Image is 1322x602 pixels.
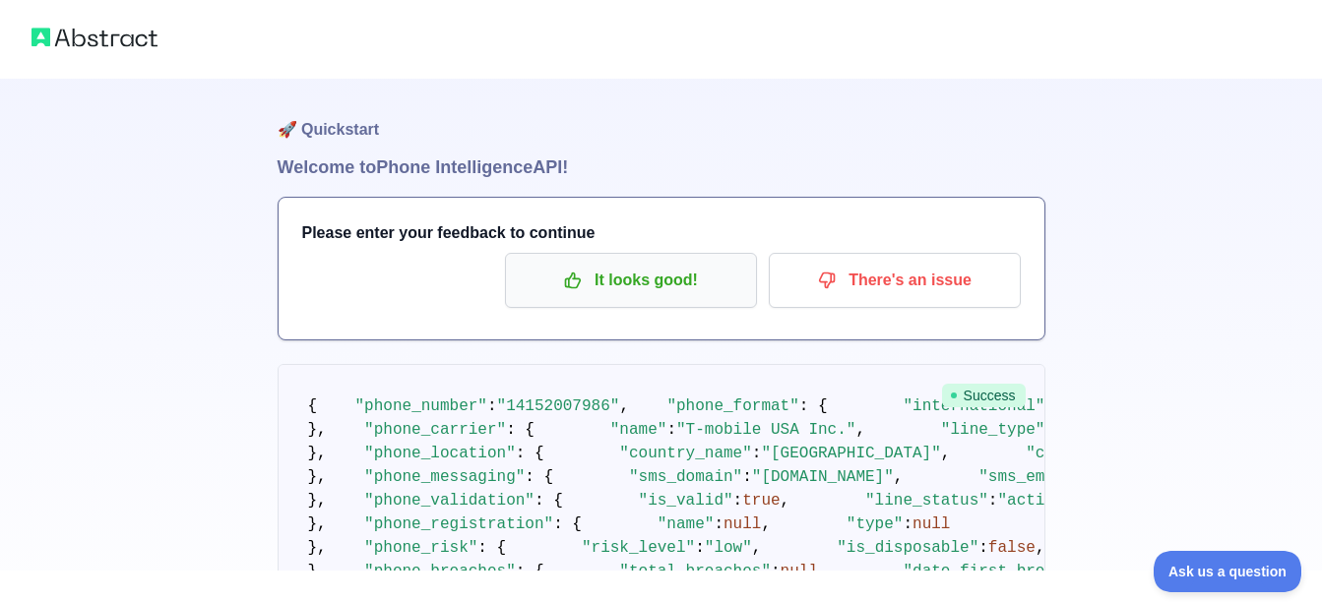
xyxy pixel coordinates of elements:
span: , [894,468,904,486]
span: : [742,468,752,486]
span: "risk_level" [582,539,695,557]
h1: Welcome to Phone Intelligence API! [278,153,1045,181]
span: : [714,515,724,533]
p: There's an issue [784,264,1006,297]
span: "phone_messaging" [364,468,525,486]
span: : [695,539,705,557]
img: Abstract logo [31,24,157,51]
button: It looks good! [505,253,757,308]
span: : [978,539,988,557]
button: There's an issue [769,253,1021,308]
span: "phone_risk" [364,539,477,557]
span: , [855,421,865,439]
p: It looks good! [520,264,742,297]
span: "name" [658,515,715,533]
span: , [752,539,762,557]
span: : [487,397,497,415]
span: null [781,563,818,580]
span: : [666,421,676,439]
span: "international" [903,397,1044,415]
span: "date_first_breached" [903,563,1102,580]
span: Success [942,384,1026,407]
span: : { [506,421,535,439]
span: : { [516,563,544,580]
span: : [733,492,743,510]
span: "active" [997,492,1073,510]
span: "line_type" [941,421,1045,439]
span: "phone_validation" [364,492,535,510]
span: "[DOMAIN_NAME]" [752,468,894,486]
span: : [903,515,913,533]
span: : { [516,445,544,462]
span: , [619,397,629,415]
span: , [761,515,771,533]
span: "phone_registration" [364,515,553,533]
span: "[GEOGRAPHIC_DATA]" [761,445,940,462]
span: false [988,539,1036,557]
h3: Please enter your feedback to continue [302,221,1021,245]
span: : { [525,468,553,486]
span: "14152007986" [497,397,620,415]
span: "sms_email" [978,468,1083,486]
span: : [771,563,781,580]
span: "is_disposable" [837,539,978,557]
span: : { [553,515,582,533]
span: : { [477,539,506,557]
span: "country_name" [619,445,751,462]
span: "sms_domain" [629,468,742,486]
span: "line_status" [865,492,988,510]
span: "low" [705,539,752,557]
span: "T-mobile USA Inc." [676,421,855,439]
span: "type" [847,515,904,533]
iframe: Toggle Customer Support [1154,551,1302,592]
span: "is_valid" [639,492,733,510]
span: "phone_number" [355,397,487,415]
span: : { [799,397,828,415]
span: "phone_format" [666,397,798,415]
span: "name" [610,421,667,439]
span: , [941,445,951,462]
span: true [742,492,780,510]
span: , [781,492,790,510]
h1: 🚀 Quickstart [278,79,1045,153]
span: "phone_breaches" [364,563,516,580]
span: : { [535,492,563,510]
span: , [818,563,828,580]
span: "country_code" [1026,445,1158,462]
span: null [913,515,950,533]
span: null [724,515,761,533]
span: "phone_location" [364,445,516,462]
span: : [752,445,762,462]
span: , [1036,539,1045,557]
span: "phone_carrier" [364,421,506,439]
span: "total_breaches" [619,563,771,580]
span: { [308,397,318,415]
span: : [988,492,998,510]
